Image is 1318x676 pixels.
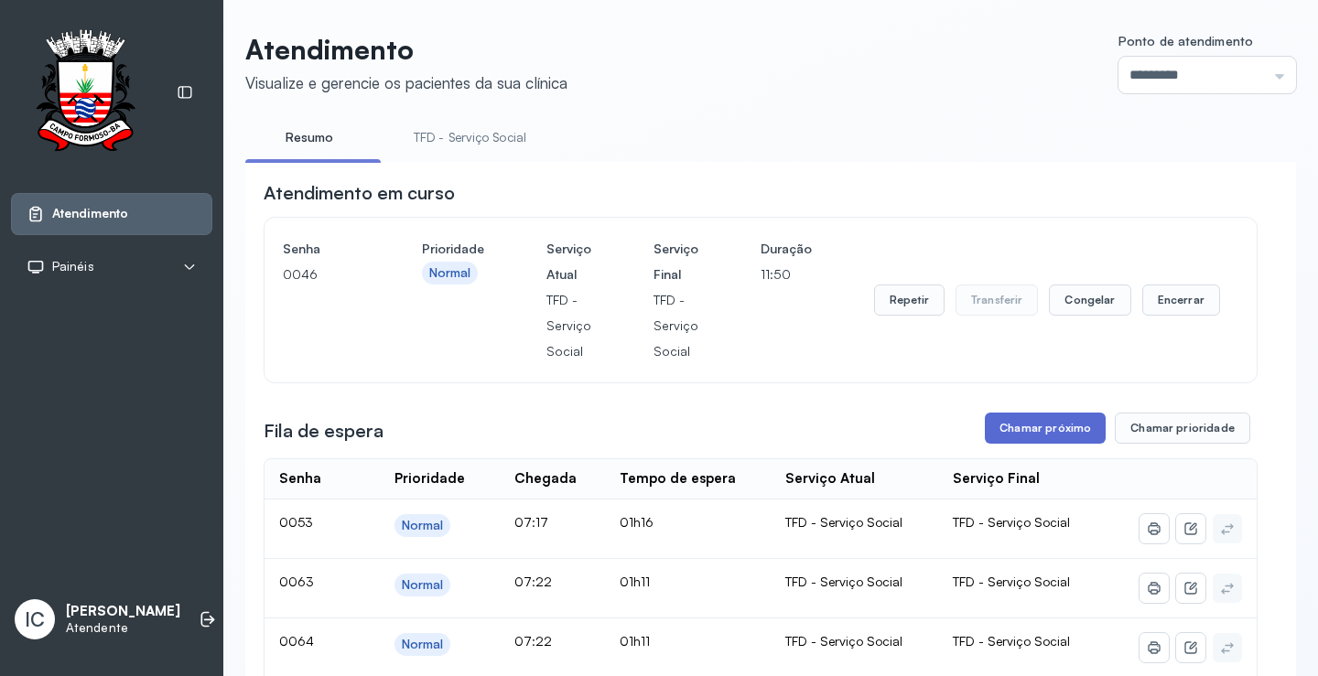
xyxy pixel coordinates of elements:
[785,574,924,590] div: TFD - Serviço Social
[1118,33,1253,48] span: Ponto de atendimento
[402,518,444,533] div: Normal
[402,577,444,593] div: Normal
[1049,284,1130,316] button: Congelar
[953,514,1070,530] span: TFD - Serviço Social
[279,633,314,649] span: 0064
[654,287,698,364] p: TFD - Serviço Social
[402,637,444,652] div: Normal
[245,73,567,92] div: Visualize e gerencie os pacientes da sua clínica
[245,123,373,153] a: Resumo
[514,514,548,530] span: 07:17
[52,259,94,274] span: Painéis
[546,287,591,364] p: TFD - Serviço Social
[953,574,1070,589] span: TFD - Serviço Social
[956,284,1039,316] button: Transferir
[264,180,455,206] h3: Atendimento em curso
[620,514,654,530] span: 01h16
[546,236,591,287] h4: Serviço Atual
[761,236,812,262] h4: Duração
[785,470,875,488] div: Serviço Atual
[279,514,313,530] span: 0053
[620,574,650,589] span: 01h11
[395,123,545,153] a: TFD - Serviço Social
[785,514,924,531] div: TFD - Serviço Social
[279,574,314,589] span: 0063
[1115,413,1250,444] button: Chamar prioridade
[283,236,360,262] h4: Senha
[953,633,1070,649] span: TFD - Serviço Social
[985,413,1106,444] button: Chamar próximo
[874,284,945,316] button: Repetir
[429,265,471,281] div: Normal
[19,29,151,156] img: Logotipo do estabelecimento
[394,470,465,488] div: Prioridade
[514,470,577,488] div: Chegada
[66,603,180,620] p: [PERSON_NAME]
[422,236,484,262] h4: Prioridade
[283,262,360,287] p: 0046
[514,633,552,649] span: 07:22
[1142,284,1220,316] button: Encerrar
[27,205,197,223] a: Atendimento
[52,206,128,221] span: Atendimento
[761,262,812,287] p: 11:50
[264,418,384,444] h3: Fila de espera
[654,236,698,287] h4: Serviço Final
[785,633,924,649] div: TFD - Serviço Social
[279,470,321,488] div: Senha
[620,470,736,488] div: Tempo de espera
[514,574,552,589] span: 07:22
[953,470,1040,488] div: Serviço Final
[245,33,567,66] p: Atendimento
[620,633,650,649] span: 01h11
[66,620,180,636] p: Atendente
